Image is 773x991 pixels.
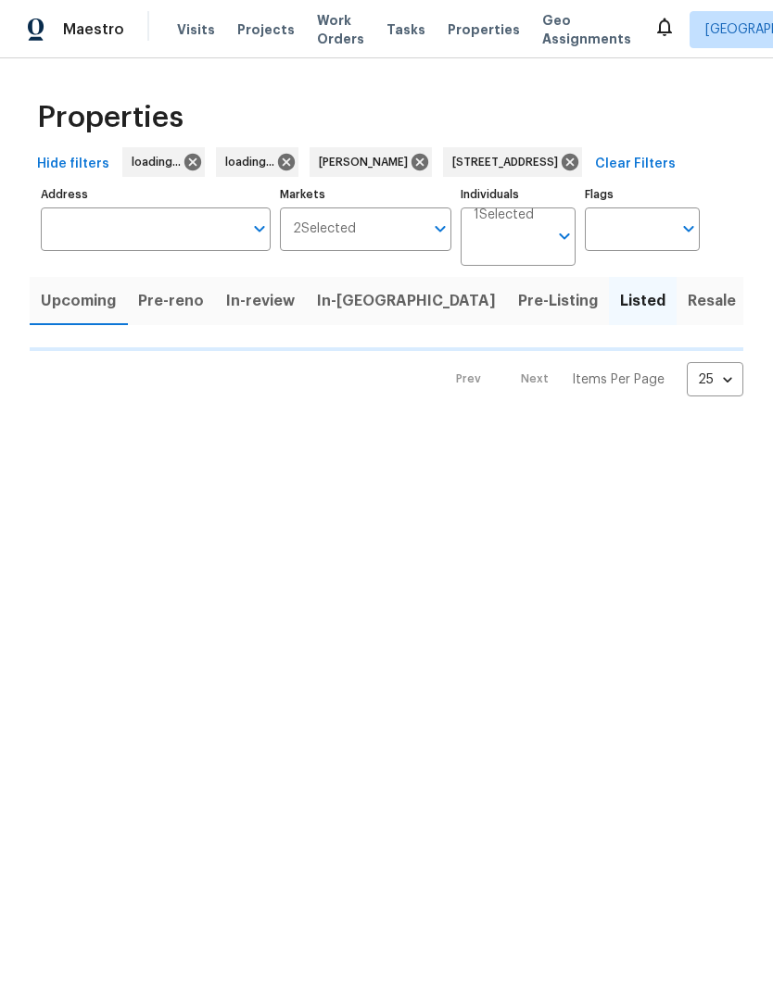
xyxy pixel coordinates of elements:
[132,153,188,171] span: loading...
[317,11,364,48] span: Work Orders
[620,288,665,314] span: Listed
[226,288,295,314] span: In-review
[688,288,736,314] span: Resale
[177,20,215,39] span: Visits
[452,153,565,171] span: [STREET_ADDRESS]
[319,153,415,171] span: [PERSON_NAME]
[461,189,576,200] label: Individuals
[588,147,683,182] button: Clear Filters
[518,288,598,314] span: Pre-Listing
[427,216,453,242] button: Open
[448,20,520,39] span: Properties
[474,207,534,223] span: 1 Selected
[317,288,496,314] span: In-[GEOGRAPHIC_DATA]
[122,147,205,177] div: loading...
[386,23,425,36] span: Tasks
[37,153,109,176] span: Hide filters
[551,223,577,249] button: Open
[676,216,702,242] button: Open
[280,189,452,200] label: Markets
[443,147,582,177] div: [STREET_ADDRESS]
[138,288,204,314] span: Pre-reno
[572,370,665,389] p: Items Per Page
[595,153,676,176] span: Clear Filters
[225,153,282,171] span: loading...
[30,147,117,182] button: Hide filters
[438,362,743,396] nav: Pagination Navigation
[41,288,116,314] span: Upcoming
[237,20,295,39] span: Projects
[63,20,124,39] span: Maestro
[585,189,700,200] label: Flags
[293,221,356,237] span: 2 Selected
[310,147,432,177] div: [PERSON_NAME]
[37,108,184,127] span: Properties
[247,216,272,242] button: Open
[687,356,743,404] div: 25
[216,147,298,177] div: loading...
[41,189,271,200] label: Address
[542,11,631,48] span: Geo Assignments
